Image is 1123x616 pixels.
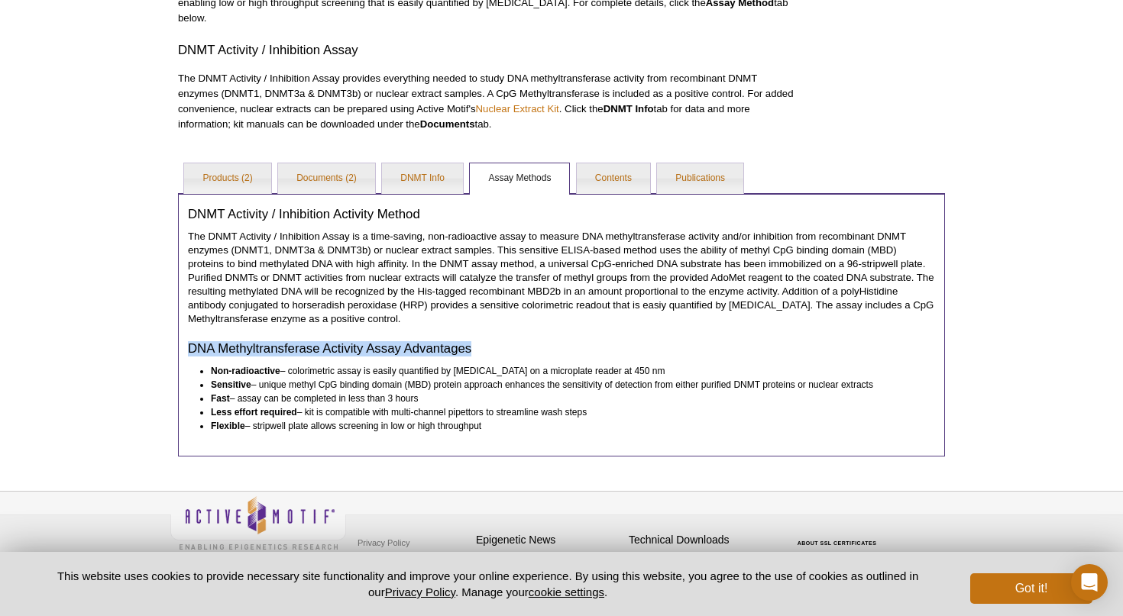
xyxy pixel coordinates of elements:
p: The DNMT Activity / Inhibition Assay is a time-saving, non-radioactive assay to measure DNA methy... [188,230,935,326]
strong: Sensitive [211,379,251,390]
img: Active Motif, [170,492,346,553]
strong: DNMT Info [604,103,654,114]
strong: Documents [420,118,475,130]
li: – colorimetric assay is easily quantified by [MEDICAL_DATA] on a microplate reader at 450 nm [211,364,921,378]
h4: Epigenetic News [476,534,621,547]
h3: DNA Methyltransferase Activity Assay Advantages [188,341,935,356]
a: Privacy Policy [385,585,455,598]
h3: DNMT Activity / Inhibition Assay [178,41,800,60]
div: Open Intercom Messenger [1071,564,1108,601]
li: – kit is compatible with multi-channel pipettors to streamline wash steps [211,405,921,419]
a: Documents (2) [278,163,375,194]
a: Products (2) [184,163,270,194]
a: Nuclear Extract Kit [476,103,559,114]
button: cookie settings [529,585,604,598]
a: Contents [577,163,650,194]
a: ABOUT SSL CERTIFICATES [798,540,877,546]
strong: Fast [211,393,230,404]
li: – assay can be completed in less than 3 hours [211,392,921,405]
strong: Less effort required [211,407,297,418]
strong: Non-radioactive [211,366,280,376]
a: Privacy Policy [354,531,413,554]
li: – stripwell plate allows screening in low or high throughput [211,419,921,433]
table: Click to Verify - This site chose Symantec SSL for secure e-commerce and confidential communicati... [782,518,896,552]
button: Got it! [970,573,1092,604]
h3: DNMT Activity / Inhibition Activity Method [188,207,935,222]
a: Assay Methods [470,163,569,194]
a: Publications [657,163,743,194]
strong: Flexible [211,421,245,431]
a: DNMT Info [382,163,463,194]
p: This website uses cookies to provide necessary site functionality and improve your online experie... [31,568,945,600]
p: The DNMT Activity / Inhibition Assay provides everything needed to study DNA methyltransferase ac... [178,71,800,132]
h4: Technical Downloads [629,534,774,547]
li: – unique methyl CpG binding domain (MBD) protein approach enhances the sensitivity of detection f... [211,378,921,392]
